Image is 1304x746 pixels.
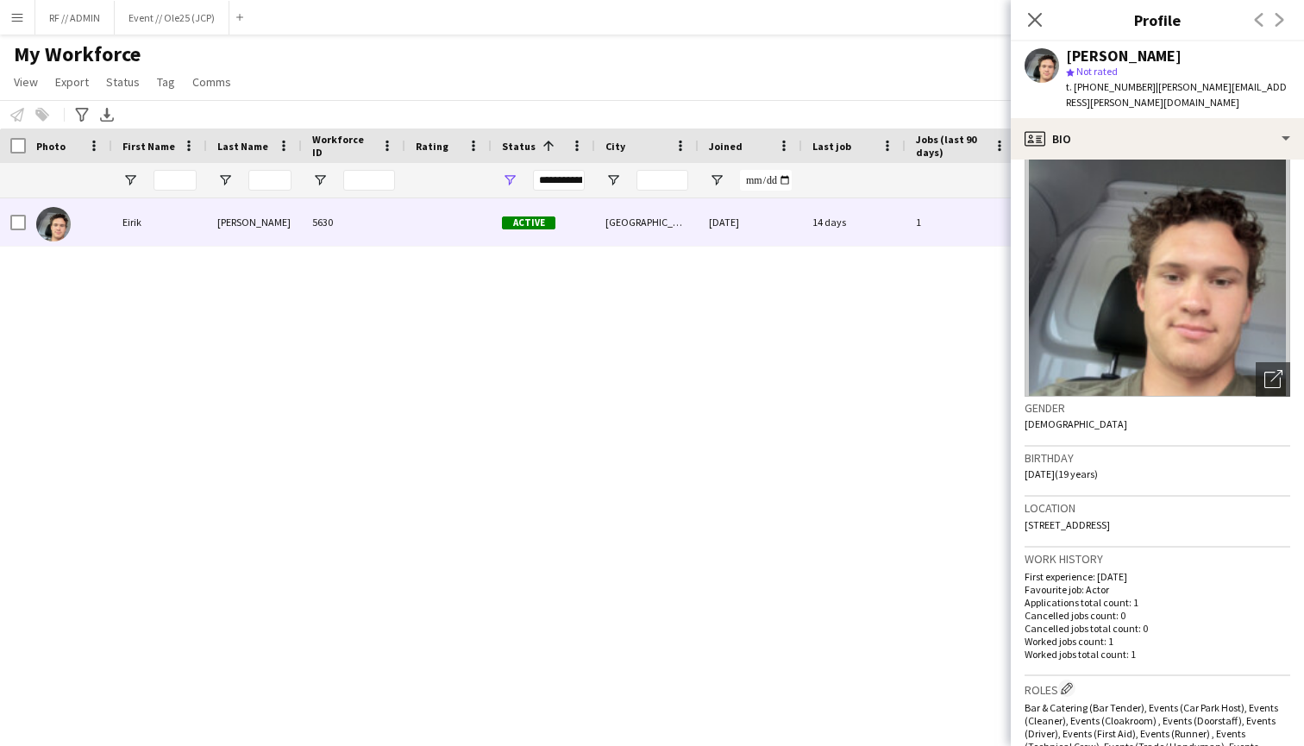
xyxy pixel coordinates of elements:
button: RF // ADMIN [35,1,115,34]
div: [DATE] [699,198,802,246]
span: [STREET_ADDRESS] [1025,518,1110,531]
a: View [7,71,45,93]
button: Open Filter Menu [217,172,233,188]
span: Status [502,140,536,153]
img: Crew avatar or photo [1025,138,1290,397]
span: Photo [36,140,66,153]
p: First experience: [DATE] [1025,570,1290,583]
h3: Location [1025,500,1290,516]
input: Workforce ID Filter Input [343,170,395,191]
p: Worked jobs total count: 1 [1025,648,1290,661]
span: Comms [192,74,231,90]
h3: Gender [1025,400,1290,416]
h3: Work history [1025,551,1290,567]
span: Export [55,74,89,90]
p: Worked jobs count: 1 [1025,635,1290,648]
span: First Name [122,140,175,153]
span: Rating [416,140,448,153]
span: Not rated [1076,65,1118,78]
span: Tag [157,74,175,90]
div: 1 [906,198,1018,246]
a: Comms [185,71,238,93]
a: Status [99,71,147,93]
div: [PERSON_NAME] [1066,48,1182,64]
span: Last job [812,140,851,153]
span: Jobs (last 90 days) [916,133,987,159]
div: Open photos pop-in [1256,362,1290,397]
p: Cancelled jobs total count: 0 [1025,622,1290,635]
div: 14 days [802,198,906,246]
span: [DEMOGRAPHIC_DATA] [1025,417,1127,430]
button: Open Filter Menu [502,172,517,188]
a: Export [48,71,96,93]
span: | [PERSON_NAME][EMAIL_ADDRESS][PERSON_NAME][DOMAIN_NAME] [1066,80,1287,109]
span: t. [PHONE_NUMBER] [1066,80,1156,93]
div: [PERSON_NAME] [207,198,302,246]
app-action-btn: Advanced filters [72,104,92,125]
div: 5630 [302,198,405,246]
button: Event // Ole25 (JCP) [115,1,229,34]
div: Eirik [112,198,207,246]
span: My Workforce [14,41,141,67]
input: City Filter Input [636,170,688,191]
input: First Name Filter Input [154,170,197,191]
button: Open Filter Menu [312,172,328,188]
span: [DATE] (19 years) [1025,467,1098,480]
span: Active [502,216,555,229]
input: Last Name Filter Input [248,170,292,191]
button: Open Filter Menu [122,172,138,188]
p: Favourite job: Actor [1025,583,1290,596]
h3: Roles [1025,680,1290,698]
button: Open Filter Menu [605,172,621,188]
h3: Birthday [1025,450,1290,466]
h3: Profile [1011,9,1304,31]
span: Last Name [217,140,268,153]
span: Workforce ID [312,133,374,159]
img: Eirik Aaby [36,207,71,241]
input: Joined Filter Input [740,170,792,191]
span: View [14,74,38,90]
app-action-btn: Export XLSX [97,104,117,125]
span: Joined [709,140,743,153]
div: [GEOGRAPHIC_DATA] [595,198,699,246]
span: City [605,140,625,153]
div: Bio [1011,118,1304,160]
a: Tag [150,71,182,93]
button: Open Filter Menu [709,172,724,188]
p: Cancelled jobs count: 0 [1025,609,1290,622]
p: Applications total count: 1 [1025,596,1290,609]
span: Status [106,74,140,90]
